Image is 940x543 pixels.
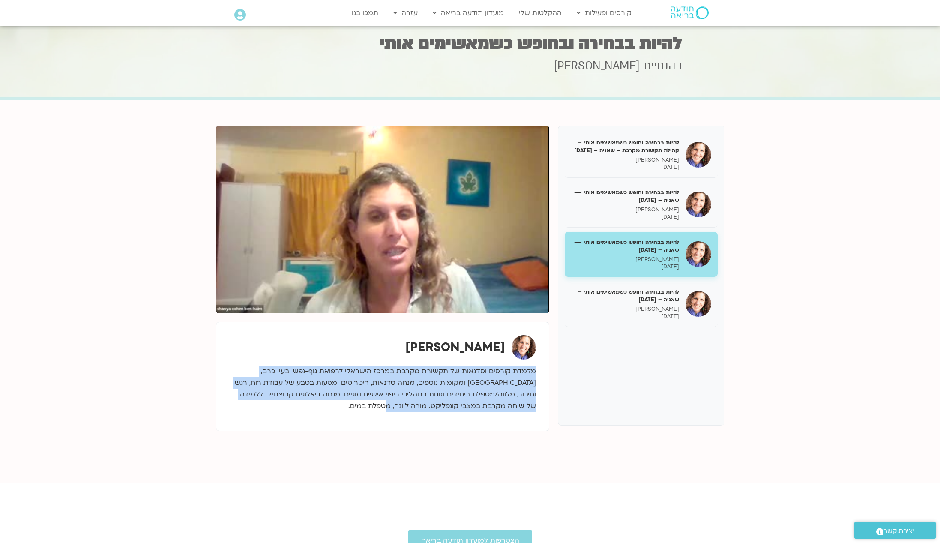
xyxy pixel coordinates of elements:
[854,522,936,539] a: יצירת קשר
[883,525,914,537] span: יצירת קשר
[671,6,709,19] img: תודעה בריאה
[512,335,536,360] img: שאנייה כהן בן חיים
[571,256,679,263] p: [PERSON_NAME]
[571,206,679,213] p: [PERSON_NAME]
[686,192,711,217] img: להיות בבחירה וחופש כשמאשימים אותי –– שאניה – 14/05/25
[572,5,636,21] a: קורסים ופעילות
[389,5,422,21] a: עזרה
[428,5,508,21] a: מועדון תודעה בריאה
[571,139,679,154] h5: להיות בבחירה וחופש כשמאשימים אותי – קהילת תקשורת מקרבת – שאניה – [DATE]
[229,366,536,412] p: מלמדת קורסים וסדנאות של תקשורת מקרבת במרכז הישראלי לרפואת גוף-נפש ובעין כרם, [GEOGRAPHIC_DATA] ומ...
[686,241,711,267] img: להיות בבחירה וחופש כשמאשימים אותי –– שאניה – 21/05/25
[571,238,679,254] h5: להיות בבחירה וחופש כשמאשימים אותי –– שאניה – [DATE]
[571,213,679,221] p: [DATE]
[571,306,679,313] p: [PERSON_NAME]
[571,189,679,204] h5: להיות בבחירה וחופש כשמאשימים אותי –– שאניה – [DATE]
[347,5,383,21] a: תמכו בנו
[686,142,711,168] img: להיות בבחירה וחופש כשמאשימים אותי – קהילת תקשורת מקרבת – שאניה – 07/05/35
[643,58,682,74] span: בהנחיית
[405,339,505,355] strong: [PERSON_NAME]
[571,263,679,270] p: [DATE]
[571,164,679,171] p: [DATE]
[686,291,711,317] img: להיות בבחירה וחופש כשמאשימים אותי – שאניה – 28/05/25
[258,35,682,52] h1: להיות בבחירה ובחופש כשמאשימים אותי
[571,156,679,164] p: [PERSON_NAME]
[571,313,679,320] p: [DATE]
[515,5,566,21] a: ההקלטות שלי
[571,288,679,303] h5: להיות בבחירה וחופש כשמאשימים אותי – שאניה – [DATE]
